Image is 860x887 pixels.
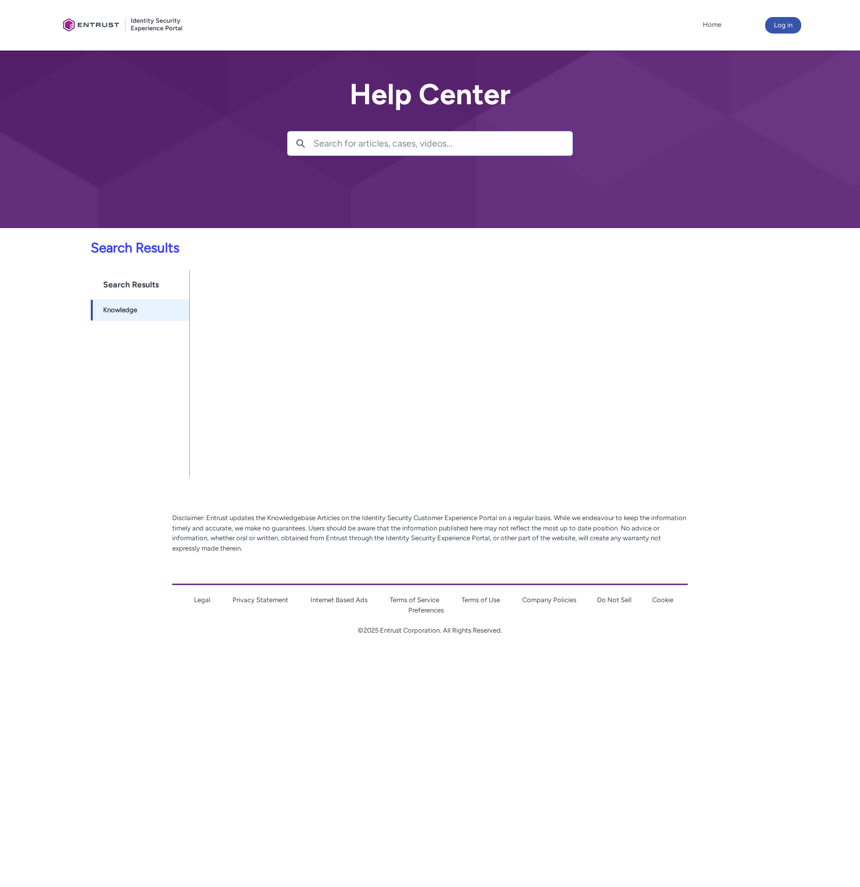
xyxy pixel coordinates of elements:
h2: Help Center [287,78,573,110]
a: Cookie Preferences [408,596,673,614]
button: Log in [765,17,801,34]
button: Search [288,132,313,155]
a: Do Not Sell [597,596,632,604]
a: Terms of Use [461,596,500,604]
p: Search Results [6,238,684,258]
p: ©2025 Entrust Corporation. All Rights Reserved. [172,625,688,636]
p: Disclaimer: Entrust updates the Knowledgebase Articles on the Identity Security Customer Experien... [172,513,688,553]
a: Internet Based Ads [310,596,368,604]
span: Knowledge [103,305,137,315]
a: Home [700,17,724,33]
input: Search for articles, cases, videos... [313,132,572,155]
a: Knowledge [91,299,189,321]
a: Terms of Service [390,596,439,604]
a: Company Policies [522,596,576,604]
a: Legal [194,596,210,604]
h1: Search Results [91,270,189,299]
a: Privacy Statement [233,596,288,604]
